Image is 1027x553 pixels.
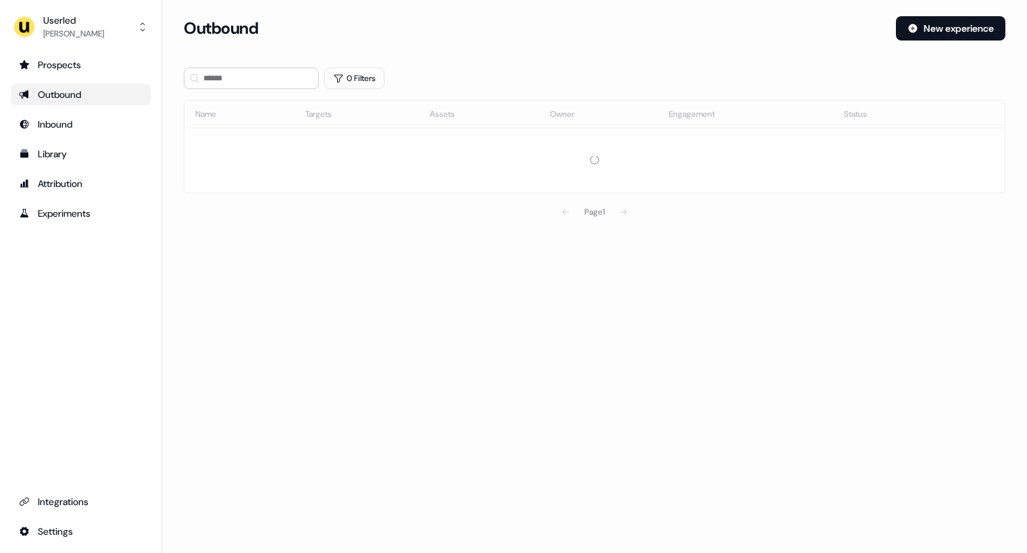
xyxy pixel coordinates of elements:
div: [PERSON_NAME] [43,27,104,41]
a: Go to outbound experience [11,84,151,105]
div: Outbound [19,88,143,101]
div: Integrations [19,495,143,508]
h3: Outbound [184,18,258,38]
a: Go to templates [11,143,151,165]
a: Go to prospects [11,54,151,76]
button: New experience [896,16,1005,41]
div: Settings [19,525,143,538]
a: Go to attribution [11,173,151,194]
div: Library [19,147,143,161]
div: Prospects [19,58,143,72]
button: Userled[PERSON_NAME] [11,11,151,43]
a: Go to integrations [11,491,151,512]
a: Go to Inbound [11,113,151,135]
div: Attribution [19,177,143,190]
button: 0 Filters [324,68,384,89]
a: Go to experiments [11,203,151,224]
div: Experiments [19,207,143,220]
a: Go to integrations [11,521,151,542]
div: Inbound [19,117,143,131]
div: Userled [43,14,104,27]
